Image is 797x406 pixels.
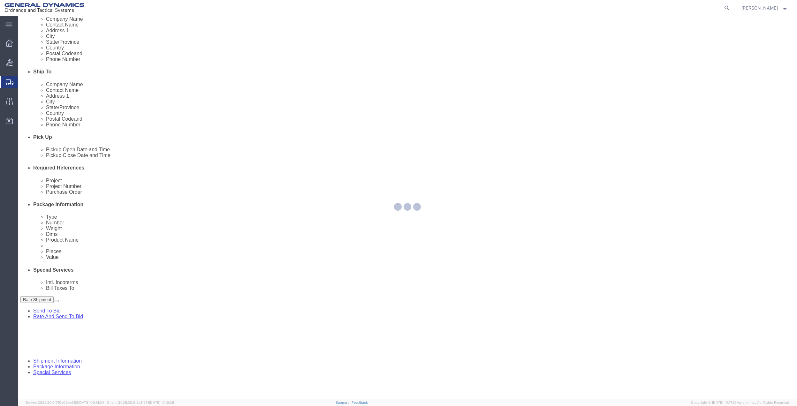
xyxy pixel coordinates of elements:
[4,3,84,13] img: logo
[107,401,174,404] span: Client: 2025.20.0-8b113f4
[78,401,104,404] span: [DATE] 09:51:04
[741,4,778,11] span: Nicholas Bohmer
[26,401,104,404] span: Server: 2025.20.0-710e05ee653
[149,401,174,404] span: [DATE] 10:16:38
[352,401,368,404] a: Feedback
[691,400,789,405] span: Copyright © [DATE]-[DATE] Agistix Inc., All Rights Reserved
[336,401,352,404] a: Support
[741,4,788,12] button: [PERSON_NAME]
